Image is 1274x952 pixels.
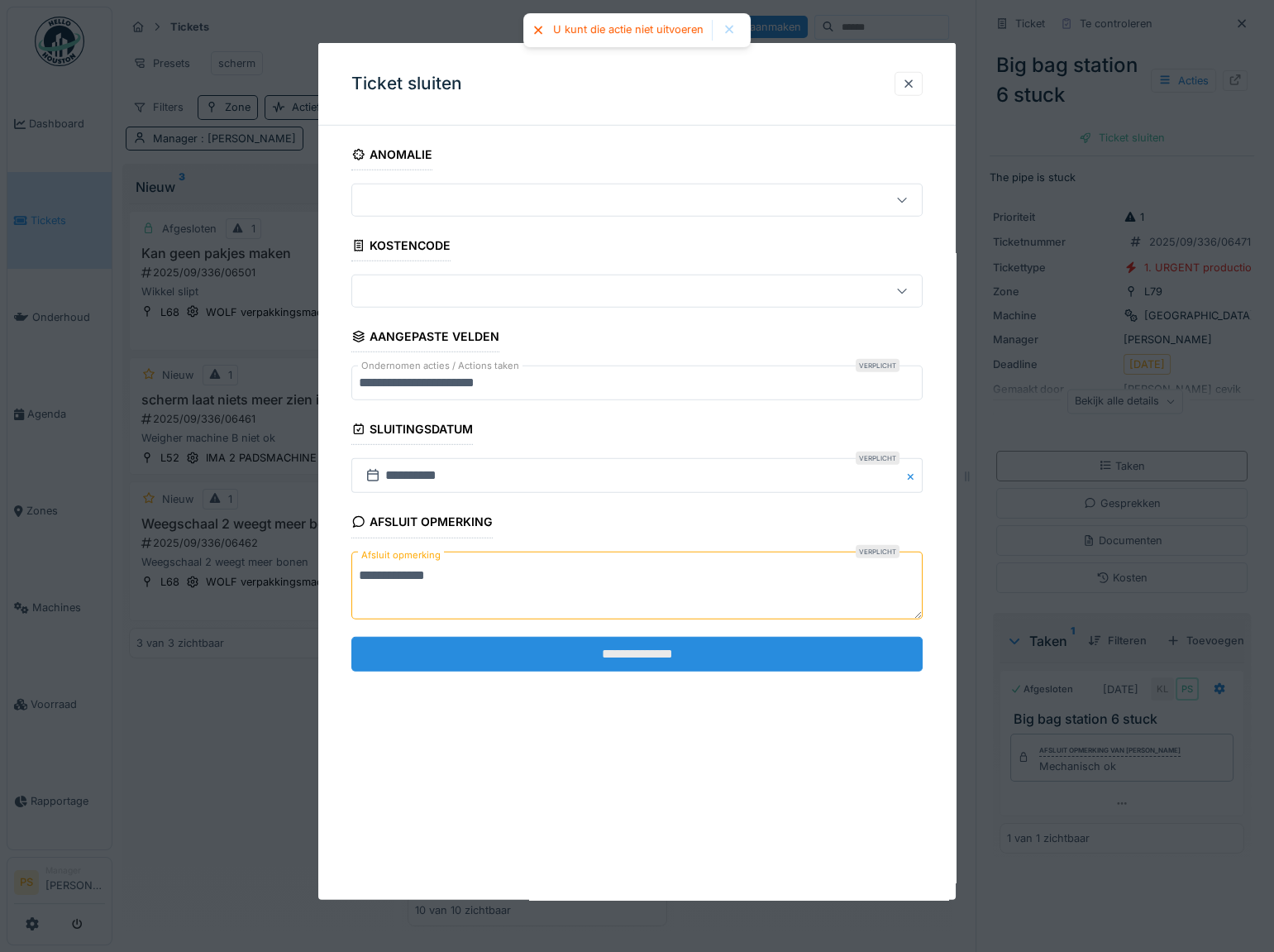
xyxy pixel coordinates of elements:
div: Anomalie [351,142,432,170]
div: Verplicht [856,544,899,557]
div: Aangepaste velden [351,324,499,352]
label: Ondernomen acties / Actions taken [358,359,522,373]
button: Close [904,458,923,493]
label: Afsluit opmerking [358,544,444,565]
h3: Ticket sluiten [351,74,462,94]
div: Afsluit opmerking [351,509,493,538]
div: Verplicht [856,452,899,465]
div: Verplicht [856,359,899,372]
div: Kostencode [351,233,451,261]
div: U kunt die actie niet uitvoeren [553,23,704,37]
div: Sluitingsdatum [351,417,473,445]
